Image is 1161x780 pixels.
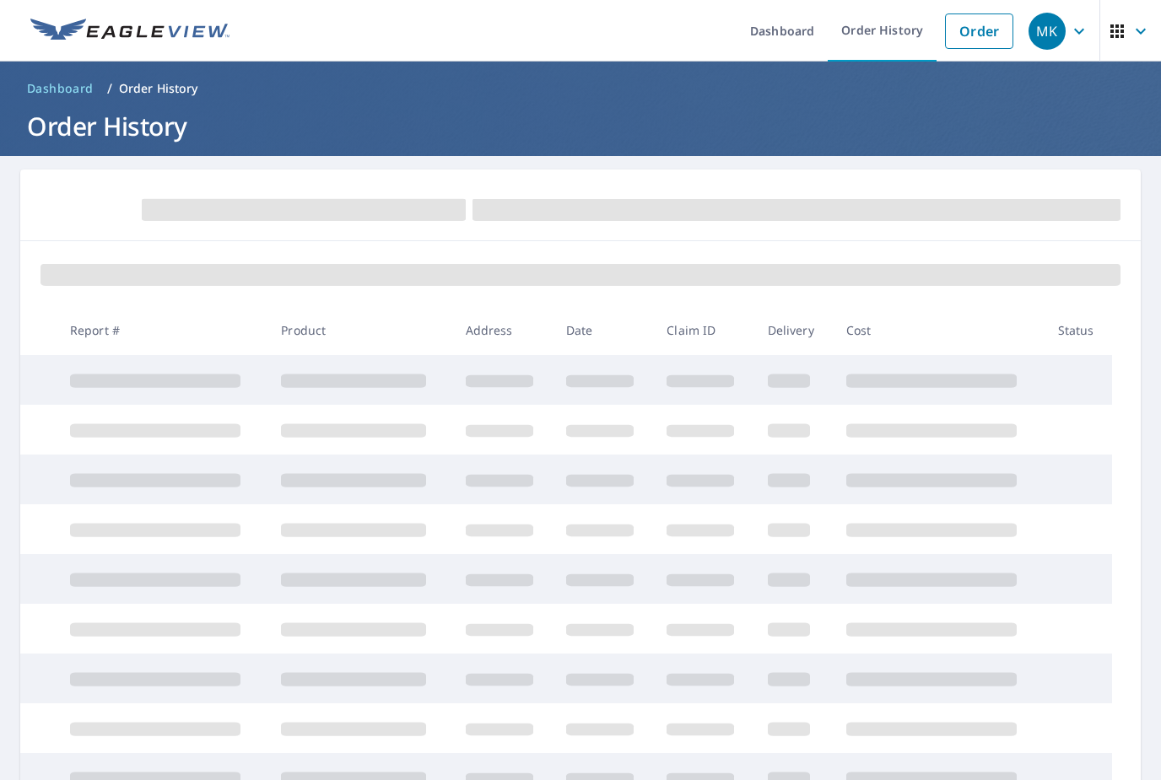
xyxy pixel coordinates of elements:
[107,78,112,99] li: /
[20,75,1141,102] nav: breadcrumb
[30,19,229,44] img: EV Logo
[267,305,451,355] th: Product
[653,305,753,355] th: Claim ID
[119,80,198,97] p: Order History
[27,80,94,97] span: Dashboard
[945,13,1013,49] a: Order
[1045,305,1112,355] th: Status
[754,305,833,355] th: Delivery
[833,305,1045,355] th: Cost
[452,305,553,355] th: Address
[1029,13,1066,50] div: MK
[553,305,653,355] th: Date
[20,75,100,102] a: Dashboard
[57,305,268,355] th: Report #
[20,109,1141,143] h1: Order History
